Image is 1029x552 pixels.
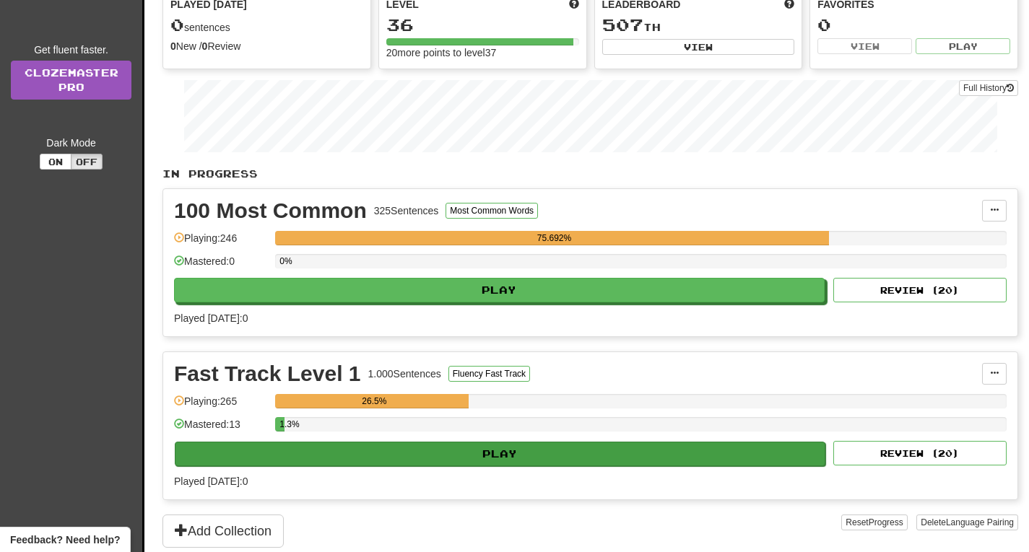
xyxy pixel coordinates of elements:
[175,442,825,466] button: Play
[869,517,903,527] span: Progress
[368,367,441,381] div: 1.000 Sentences
[174,278,825,302] button: Play
[11,136,131,150] div: Dark Mode
[374,203,439,218] div: 325 Sentences
[170,39,363,53] div: New / Review
[448,366,530,382] button: Fluency Fast Track
[916,38,1010,54] button: Play
[162,514,284,548] button: Add Collection
[446,203,538,219] button: Most Common Words
[162,167,1018,181] p: In Progress
[279,394,469,408] div: 26.5%
[946,517,1014,527] span: Language Pairing
[170,16,363,35] div: sentences
[602,39,795,55] button: View
[174,363,361,385] div: Fast Track Level 1
[11,61,131,100] a: ClozemasterPro
[174,200,367,222] div: 100 Most Common
[279,231,829,245] div: 75.692%
[170,14,184,35] span: 0
[386,16,579,34] div: 36
[916,514,1018,530] button: DeleteLanguage Pairing
[279,417,285,431] div: 1.3%
[174,394,268,418] div: Playing: 265
[170,40,176,52] strong: 0
[174,254,268,278] div: Mastered: 0
[602,14,643,35] span: 507
[40,154,71,170] button: On
[10,533,120,547] span: Open feedback widget
[817,38,912,54] button: View
[833,441,1007,465] button: Review (20)
[202,40,208,52] strong: 0
[833,278,1007,302] button: Review (20)
[841,514,907,530] button: ResetProgress
[174,417,268,441] div: Mastered: 13
[959,80,1018,96] button: Full History
[602,16,795,35] div: th
[174,476,248,487] span: Played [DATE]: 0
[817,16,1010,34] div: 0
[71,154,103,170] button: Off
[174,312,248,324] span: Played [DATE]: 0
[11,43,131,57] div: Get fluent faster.
[174,231,268,255] div: Playing: 246
[386,45,579,60] div: 20 more points to level 37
